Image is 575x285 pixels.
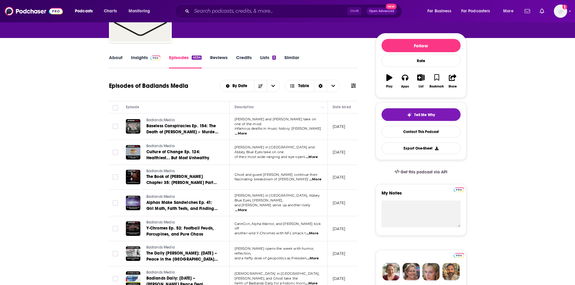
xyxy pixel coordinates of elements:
h2: Choose List sort [220,80,280,92]
span: Open Advanced [369,10,394,13]
img: tell me why sparkle [407,112,412,117]
button: Open AdvancedNew [366,8,397,15]
button: Sort Direction [254,80,267,92]
a: About [109,55,123,68]
span: Toggle select row [113,174,118,180]
label: My Notes [382,190,461,201]
a: Alphas Make Sandwiches Ep. 41: Girl Math, Faith Tests, and Finding Balance [146,200,219,212]
a: Contact This Podcast [382,126,461,138]
a: Culture of Change Ep. 124: Healthiest... But Most Unhealthy [146,149,219,161]
a: Charts [100,6,120,16]
a: Badlands Media [146,194,219,200]
button: open menu [499,6,521,16]
a: Similar [284,55,299,68]
button: open menu [71,6,101,16]
span: and [PERSON_NAME] serve up another lively [235,203,311,207]
a: Get this podcast via API [390,165,452,179]
span: fascinating breakdown of [PERSON_NAME]’ [235,177,309,181]
a: Badlands Media [146,169,219,174]
span: [DEMOGRAPHIC_DATA] in [GEOGRAPHIC_DATA], [PERSON_NAME], and Ghost take the [235,271,320,280]
span: ...More [235,208,247,213]
a: Badlands Media [146,245,219,250]
a: Episodes4534 [169,55,201,68]
img: Podchaser Pro [454,187,464,192]
span: [PERSON_NAME] in [GEOGRAPHIC_DATA], Abbey Blue Eyes, [PERSON_NAME], [235,193,320,202]
div: Apps [401,85,409,88]
span: Alphas Make Sandwiches Ep. 41: Girl Math, Faith Tests, and Finding Balance [146,200,218,217]
span: Y-Chromes Ep. 52: Football Feuds, Porcupines, and Pure Chaos [146,226,214,237]
span: Ghost and guest [PERSON_NAME] continue their [235,173,318,177]
span: Badlands Media [146,144,175,148]
h1: Episodes of Badlands Media [109,82,188,90]
p: [DATE] [333,226,346,231]
span: Podcasts [75,7,93,15]
div: Play [386,85,392,88]
span: Charts [104,7,117,15]
button: tell me why sparkleTell Me Why [382,108,461,121]
a: Pro website [454,186,464,192]
span: Ctrl K [347,7,362,15]
span: For Podcasters [461,7,490,15]
span: Badlands Media [146,195,175,199]
a: Show notifications dropdown [537,6,547,16]
input: Search podcasts, credits, & more... [192,6,347,16]
div: Share [449,85,457,88]
span: Toggle select row [113,150,118,155]
span: ...More [306,231,318,236]
span: Culture of Change Ep. 124: Healthiest... But Most Unhealthy [146,149,209,160]
div: Sort Direction [314,80,327,92]
a: Badlands Media [146,144,219,149]
span: New [386,4,397,9]
span: Badlands Media [146,270,175,274]
span: [PERSON_NAME] and [PERSON_NAME] take on one of the most [235,117,316,126]
span: Toggle select row [113,124,118,129]
span: Badlands Media [146,169,175,173]
a: Y-Chromes Ep. 52: Football Feuds, Porcupines, and Pure Chaos [146,225,219,237]
img: Podchaser Pro [150,55,161,60]
span: Toggle select row [113,251,118,256]
p: [DATE] [333,251,346,256]
span: Badlands Media [146,220,175,224]
div: 2 [272,55,276,60]
span: Tell Me Why [414,112,435,117]
span: Badlands Media [146,245,175,249]
a: Reviews [210,55,228,68]
span: Logged in as luilaking [554,5,567,18]
span: of their most wide-ranging and eye-openi [235,155,305,159]
a: Lists2 [260,55,276,68]
p: [DATE] [333,200,346,205]
div: Description [235,103,254,111]
button: open menu [457,6,499,16]
a: Podchaser - Follow, Share and Rate Podcasts [5,5,63,17]
img: Barbara Profile [402,263,420,280]
a: Badlands Media [146,270,219,275]
button: open menu [423,6,459,16]
div: 4534 [192,55,201,60]
div: Rate [382,55,461,67]
div: Search podcasts, credits, & more... [181,4,408,18]
span: For Business [427,7,451,15]
span: Badlands Media [146,118,175,122]
h2: Choose View [285,80,340,92]
span: Toggle select row [113,276,118,281]
div: Episode [126,103,139,111]
span: ...More [309,177,321,182]
a: Show notifications dropdown [522,6,532,16]
span: and a hefty dose of geopolitics as Presiden [235,256,306,260]
span: CannCon, Alpha Warrior, and [PERSON_NAME] kick off [235,222,321,231]
button: Export One-Sheet [382,142,461,154]
a: Pro website [454,252,464,258]
span: [PERSON_NAME] opens the week with humor, reflection, [235,246,314,255]
img: Sydney Profile [382,263,400,280]
a: InsightsPodchaser Pro [131,55,161,68]
p: [DATE] [333,124,346,129]
a: Badlands Media [146,220,219,225]
span: ...More [307,256,319,261]
button: Share [445,70,460,92]
a: The Daily [PERSON_NAME]: [DATE] – Peace in the [GEOGRAPHIC_DATA], Pardons, and the Power of Posts [146,250,219,262]
svg: Add a profile image [562,5,567,9]
a: The Book of [PERSON_NAME] Chapter 35: [PERSON_NAME] Part Two [146,174,219,186]
span: Toggle select row [113,226,118,231]
div: Bookmark [430,85,444,88]
span: another wild Y-Chromes with NFL smack t [235,231,306,235]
